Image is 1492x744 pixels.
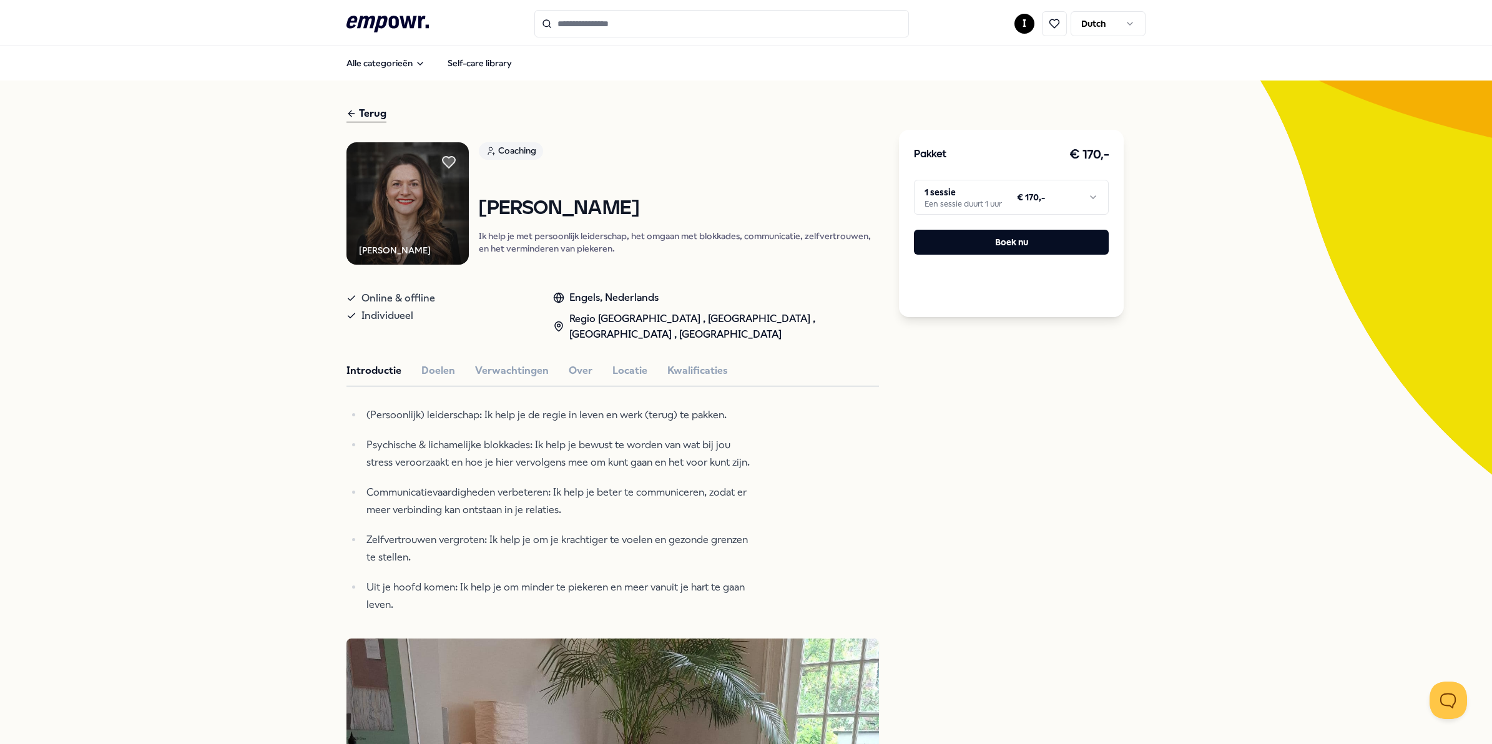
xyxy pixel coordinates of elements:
div: Coaching [479,142,543,160]
p: (Persoonlijk) leiderschap: Ik help je de regie in leven en werk (terug) te pakken. [366,406,752,424]
p: Psychische & lichamelijke blokkades: Ik help je bewust te worden van wat bij jou stress veroorzaa... [366,436,752,471]
button: Alle categorieën [336,51,435,76]
button: Verwachtingen [475,363,549,379]
h1: [PERSON_NAME] [479,198,879,220]
button: I [1014,14,1034,34]
div: Regio [GEOGRAPHIC_DATA] , [GEOGRAPHIC_DATA] , [GEOGRAPHIC_DATA] , [GEOGRAPHIC_DATA] [553,311,879,343]
button: Introductie [346,363,401,379]
img: Product Image [346,142,469,265]
p: Ik help je met persoonlijk leiderschap, het omgaan met blokkades, communicatie, zelfvertrouwen, e... [479,230,879,255]
button: Boek nu [914,230,1109,255]
button: Kwalificaties [667,363,728,379]
span: Online & offline [361,290,435,307]
button: Locatie [612,363,647,379]
button: Over [569,363,592,379]
div: Engels, Nederlands [553,290,879,306]
h3: Pakket [914,147,946,163]
div: Terug [346,105,386,122]
p: Uit je hoofd komen: Ik help je om minder te piekeren en meer vanuit je hart te gaan leven. [366,579,752,614]
input: Search for products, categories or subcategories [534,10,909,37]
p: Zelfvertrouwen vergroten: Ik help je om je krachtiger te voelen en gezonde grenzen te stellen. [366,531,752,566]
button: Doelen [421,363,455,379]
a: Self-care library [438,51,522,76]
h3: € 170,- [1069,145,1109,165]
div: [PERSON_NAME] [359,243,431,257]
nav: Main [336,51,522,76]
a: Coaching [479,142,879,164]
iframe: Help Scout Beacon - Open [1430,682,1467,719]
p: Communicatievaardigheden verbeteren: Ik help je beter te communiceren, zodat er meer verbinding k... [366,484,752,519]
span: Individueel [361,307,413,325]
